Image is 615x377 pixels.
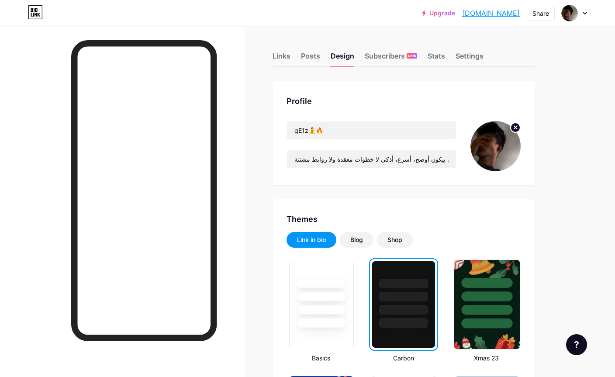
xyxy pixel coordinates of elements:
[532,9,549,18] div: Share
[287,150,456,168] input: Bio
[287,95,521,107] div: Profile
[454,260,519,349] img: xmas-22.jpg
[422,10,455,17] a: Upgrade
[301,51,320,66] div: Posts
[462,8,520,18] a: [DOMAIN_NAME]
[387,235,402,244] div: Shop
[561,5,578,21] img: joinqe1z
[470,121,521,171] img: joinqe1z
[428,51,445,66] div: Stats
[365,51,417,66] div: Subscribers
[287,353,355,363] div: Basics
[369,353,438,363] div: Carbon
[350,235,363,244] div: Blog
[273,51,290,66] div: Links
[287,213,521,225] div: Themes
[408,53,416,59] span: NEW
[452,353,521,363] div: Xmas 23
[331,51,354,66] div: Design
[287,121,456,139] input: Name
[456,51,484,66] div: Settings
[297,235,326,244] div: Link in bio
